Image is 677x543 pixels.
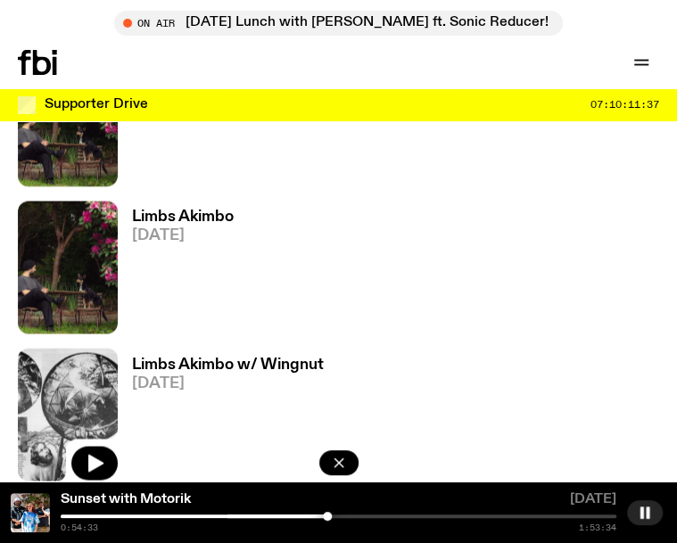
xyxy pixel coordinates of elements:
[118,357,324,481] a: Limbs Akimbo w/ Wingnut[DATE]
[132,357,324,372] h3: Limbs Akimbo w/ Wingnut
[114,11,563,36] button: On Air[DATE] Lunch with [PERSON_NAME] ft. Sonic Reducer!
[18,348,118,481] img: Image from 'Domebooks: Reflecting on Domebook 2' by Lloyd Kahn
[118,62,324,185] a: Limbs Akimbo w/ Wingnut[DATE]
[18,201,118,333] img: Jackson sits at an outdoor table, legs crossed and gazing at a black and brown dog also sitting a...
[570,493,616,511] span: [DATE]
[132,210,234,225] h3: Limbs Akimbo
[61,492,191,506] a: Sunset with Motorik
[11,493,50,532] img: Andrew, Reenie, and Pat stand in a row, smiling at the camera, in dappled light with a vine leafe...
[45,98,148,111] h3: Supporter Drive
[118,210,234,333] a: Limbs Akimbo[DATE]
[132,375,324,391] span: [DATE]
[61,523,98,532] span: 0:54:33
[590,100,659,110] span: 07:10:11:37
[132,228,234,243] span: [DATE]
[579,523,616,532] span: 1:53:34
